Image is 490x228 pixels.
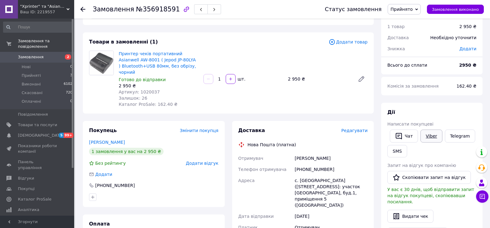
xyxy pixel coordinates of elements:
[3,22,73,33] input: Пошук
[238,167,287,172] span: Телефон отримувача
[18,207,39,213] span: Аналітика
[387,122,433,126] span: Написати покупцеві
[89,221,110,227] span: Оплата
[387,187,474,204] span: У вас є 30 днів, щоб відправити запит на відгук покупцеві, скопіювавши посилання.
[64,133,74,138] span: 99+
[432,7,479,12] span: Замовлення виконано
[238,178,255,183] span: Адреса
[80,6,85,12] div: Повернутися назад
[459,23,476,30] div: 2 950 ₴
[476,190,488,203] button: Чат з покупцем
[70,73,72,78] span: 3
[246,142,298,148] div: Нова Пошта (платна)
[329,39,368,45] span: Додати товар
[64,81,72,87] span: 6102
[293,175,369,211] div: с. [GEOGRAPHIC_DATA] ([STREET_ADDRESS]: участок [GEOGRAPHIC_DATA], буд.1, приміщення 5 ([GEOGRAPH...
[18,133,64,138] span: [DEMOGRAPHIC_DATA]
[119,77,166,82] span: Готово до відправки
[22,99,41,104] span: Оплачені
[238,214,274,219] span: Дата відправки
[427,31,480,44] div: Необхідно уточнити
[355,73,368,85] a: Редагувати
[387,24,405,29] span: 1 товар
[387,171,471,184] button: Скопіювати запит на відгук
[89,148,164,155] div: 1 замовлення у вас на 2 950 ₴
[387,109,395,115] span: Дії
[387,46,405,51] span: Знижка
[65,54,71,60] span: 2
[119,96,147,101] span: Залишок: 26
[387,210,433,223] button: Видати чек
[89,51,113,75] img: Принтер чеків портативний Asianwell AW-8001 ( Jepod JP-80LYA ) Bluetooth+USB 80мм, без обрізу, чо...
[186,161,218,166] span: Додати відгук
[95,172,112,177] span: Додати
[341,128,368,133] span: Редагувати
[66,90,72,96] span: 720
[119,51,196,75] a: Принтер чеків портативний Asianwell AW-8001 ( Jepod JP-80LYA ) Bluetooth+USB 80мм, без обрізу, чо...
[70,64,72,70] span: 0
[93,6,134,13] span: Замовлення
[459,63,476,68] b: 2950 ₴
[457,84,476,89] span: 162.40 ₴
[180,128,219,133] span: Змінити покупця
[119,83,198,89] div: 2 950 ₴
[89,140,125,145] a: [PERSON_NAME]
[22,81,41,87] span: Виконані
[238,156,263,161] span: Отримувач
[22,64,31,70] span: Нові
[387,35,409,40] span: Доставка
[18,197,51,202] span: Каталог ProSale
[70,99,72,104] span: 0
[18,143,57,154] span: Показники роботи компанії
[22,90,43,96] span: Скасовані
[136,6,180,13] span: №356918591
[89,39,158,45] span: Товари в замовленні (1)
[285,75,353,83] div: 2 950 ₴
[427,5,484,14] button: Замовлення виконано
[387,63,427,68] span: Всього до сплати
[293,153,369,164] div: [PERSON_NAME]
[387,145,407,157] button: SMS
[119,89,160,94] span: Артикул: 1020037
[390,130,418,143] button: Чат
[18,38,74,49] span: Замовлення та повідомлення
[18,54,44,60] span: Замовлення
[20,9,74,15] div: Ваш ID: 2219557
[18,122,57,128] span: Товари та послуги
[59,133,64,138] span: 5
[445,130,475,143] a: Telegram
[95,182,135,189] div: [PHONE_NUMBER]
[293,164,369,175] div: [PHONE_NUMBER]
[18,112,48,117] span: Повідомлення
[95,161,126,166] span: Без рейтингу
[293,211,369,222] div: [DATE]
[420,130,442,143] a: Viber
[18,186,35,192] span: Покупці
[387,163,456,168] span: Запит на відгук про компанію
[238,127,265,133] span: Доставка
[459,46,476,51] span: Додати
[390,7,413,12] span: Прийнято
[20,4,66,9] span: "Xprinter" та "Asianwell" - офіційний представник заводів у Китаї
[89,127,117,133] span: Покупець
[18,159,57,170] span: Панель управління
[387,84,439,89] span: Комісія за замовлення
[325,6,382,12] div: Статус замовлення
[18,176,34,181] span: Відгуки
[22,73,41,78] span: Прийняті
[119,102,177,107] span: Каталог ProSale: 162.40 ₴
[236,76,246,82] div: шт.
